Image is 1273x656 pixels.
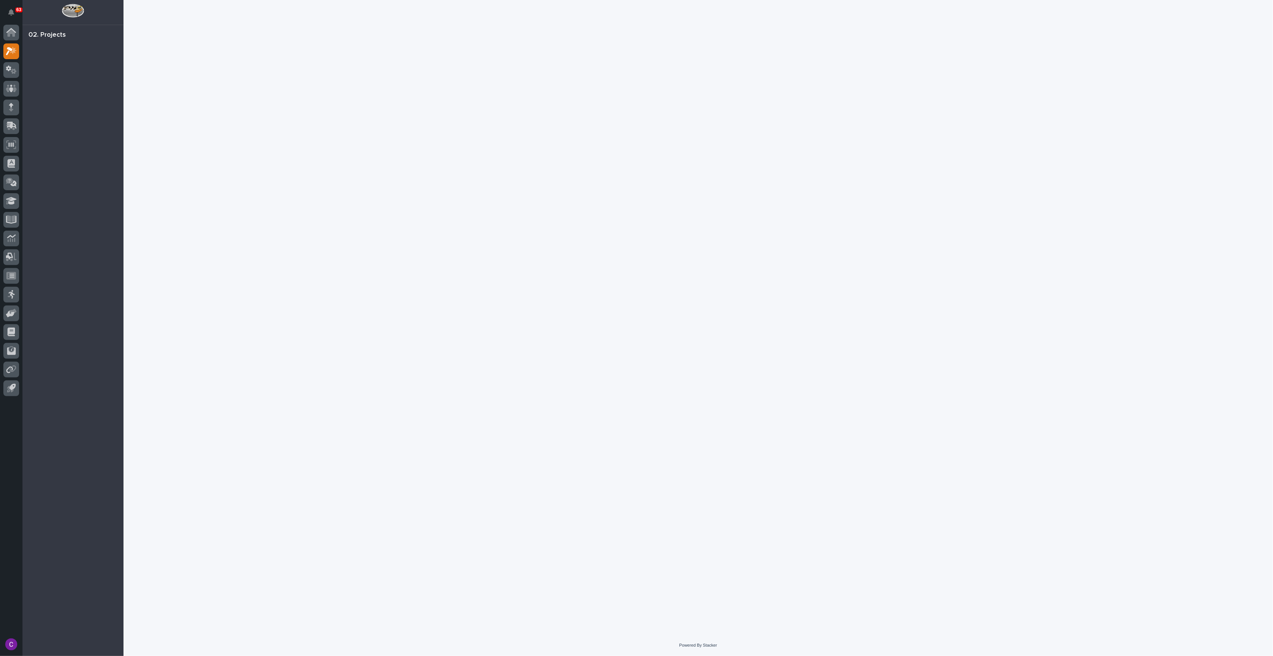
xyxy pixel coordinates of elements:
div: Notifications63 [9,9,19,21]
button: Notifications [3,4,19,20]
button: users-avatar [3,637,19,652]
img: Workspace Logo [62,4,84,18]
a: Powered By Stacker [679,643,717,647]
p: 63 [16,7,21,12]
div: 02. Projects [28,31,66,39]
